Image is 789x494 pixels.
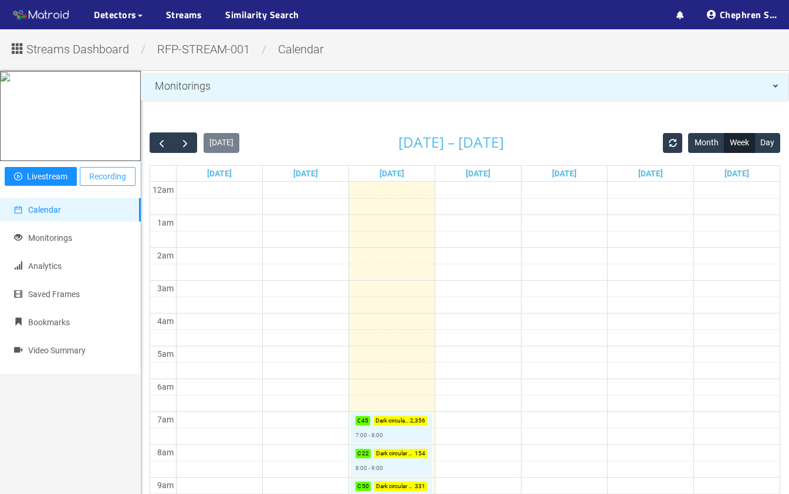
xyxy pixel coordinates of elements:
[26,40,129,59] span: Streams Dashboard
[28,318,70,327] span: Bookmarks
[14,172,22,182] span: play-circle
[155,80,211,92] span: Monitorings
[80,167,136,186] button: Recording
[205,166,234,181] a: Go to October 5, 2025
[5,167,77,186] button: play-circleLivestream
[148,42,259,56] span: RFP-STREAM-001
[1,72,10,160] img: 68e5c54455edf5946f30f35e_full.jpg
[9,38,138,57] button: Streams Dashboard
[28,346,86,355] span: Video Summary
[94,8,137,22] span: Detectors
[688,133,724,153] button: Month
[155,479,176,492] div: 9am
[155,413,176,426] div: 7am
[398,135,504,151] h2: [DATE] – [DATE]
[550,166,579,181] a: Go to October 9, 2025
[28,233,72,243] span: Monitorings
[155,249,176,262] div: 2am
[357,449,361,458] p: Crack :
[376,449,414,458] p: Dark circular defect on wood panel :
[754,133,780,153] button: Day
[166,8,202,22] a: Streams
[415,449,425,458] p: 154
[9,46,138,55] a: Streams Dashboard
[361,416,368,425] p: 45
[150,132,174,153] button: Previous Week
[155,380,176,393] div: 6am
[150,183,176,196] div: 12am
[291,166,320,181] a: Go to October 6, 2025
[415,482,425,491] p: 331
[225,8,299,22] a: Similarity Search
[27,170,67,183] span: Livestream
[14,206,22,214] span: calendar
[155,446,176,459] div: 8am
[155,216,176,229] div: 1am
[12,6,70,24] img: Matroid logo
[155,347,176,360] div: 5am
[204,133,239,153] button: [DATE]
[269,42,333,56] span: calendar
[375,416,409,425] p: Dark circular defect on wood panel :
[259,42,269,56] span: /
[377,166,407,181] a: Go to October 7, 2025
[724,133,755,153] button: Week
[357,416,360,425] p: Crack :
[463,166,493,181] a: Go to October 8, 2025
[357,482,361,491] p: Crack :
[722,166,751,181] a: Go to October 11, 2025
[362,449,369,458] p: 22
[138,42,148,56] span: /
[28,261,62,271] span: Analytics
[362,482,369,491] p: 50
[376,482,414,491] p: Dark circular defect on wood panel :
[173,132,197,153] button: Next Week
[141,74,789,98] div: Monitorings
[355,431,383,440] p: 7:00 - 8:00
[28,289,80,299] span: Saved Frames
[28,205,61,214] span: Calendar
[410,416,425,425] p: 2,356
[155,282,176,295] div: 3am
[155,315,176,328] div: 4am
[89,170,126,183] span: Recording
[636,166,665,181] a: Go to October 10, 2025
[720,8,777,22] span: Chephren S.
[355,464,383,473] p: 8:00 - 9:00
